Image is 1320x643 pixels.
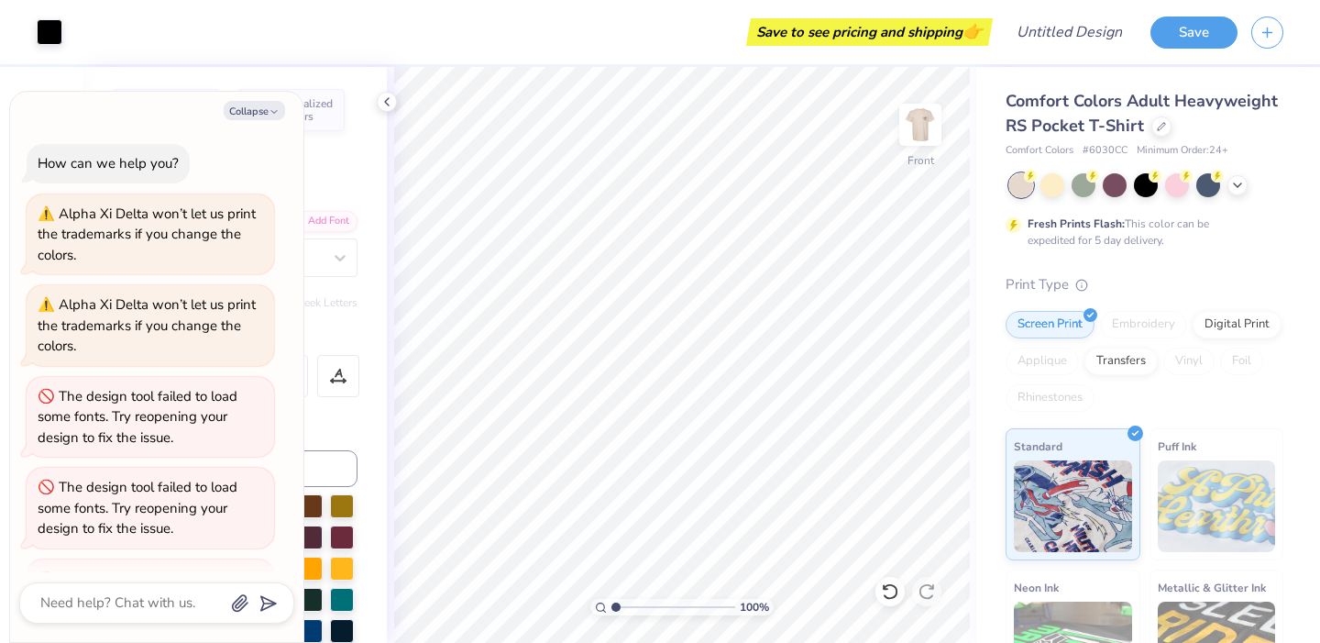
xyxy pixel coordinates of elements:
[1193,311,1281,338] div: Digital Print
[285,211,357,232] div: Add Font
[1158,578,1266,597] span: Metallic & Glitter Ink
[1002,14,1137,50] input: Untitled Design
[1084,348,1158,375] div: Transfers
[1150,17,1237,49] button: Save
[740,599,769,615] span: 100 %
[38,295,256,355] div: Alpha Xi Delta won’t let us print the trademarks if you change the colors.
[1014,578,1059,597] span: Neon Ink
[1158,460,1276,552] img: Puff Ink
[1006,143,1073,159] span: Comfort Colors
[1220,348,1263,375] div: Foil
[907,152,934,169] div: Front
[1014,437,1062,456] span: Standard
[1006,348,1079,375] div: Applique
[1006,384,1094,412] div: Rhinestones
[1006,90,1278,137] span: Comfort Colors Adult Heavyweight RS Pocket T-Shirt
[1028,216,1253,249] div: This color can be expedited for 5 day delivery.
[38,387,237,447] div: The design tool failed to load some fonts. Try reopening your design to fix the issue.
[38,570,237,629] div: The design tool failed to load some fonts. Try reopening your design to fix the issue.
[1006,311,1094,338] div: Screen Print
[902,106,939,143] img: Front
[1028,216,1125,231] strong: Fresh Prints Flash:
[751,18,988,46] div: Save to see pricing and shipping
[38,154,179,172] div: How can we help you?
[38,205,256,264] div: Alpha Xi Delta won’t let us print the trademarks if you change the colors.
[1014,460,1132,552] img: Standard
[1100,311,1187,338] div: Embroidery
[1083,143,1127,159] span: # 6030CC
[962,20,983,42] span: 👉
[38,478,237,538] div: The design tool failed to load some fonts. Try reopening your design to fix the issue.
[224,101,285,120] button: Collapse
[1137,143,1228,159] span: Minimum Order: 24 +
[1163,348,1215,375] div: Vinyl
[1158,437,1196,456] span: Puff Ink
[1006,274,1283,295] div: Print Type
